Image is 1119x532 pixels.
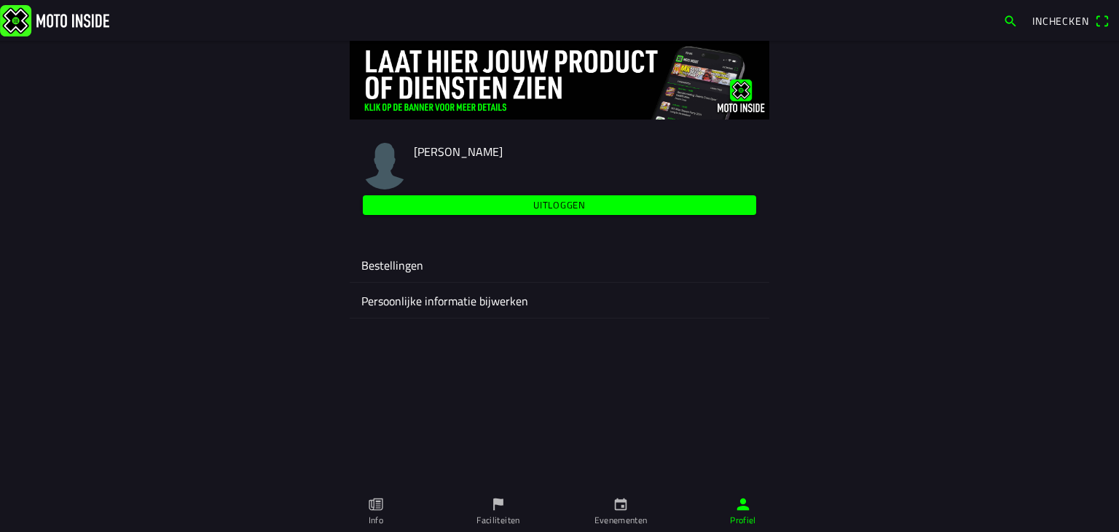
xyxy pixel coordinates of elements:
span: Inchecken [1032,13,1089,28]
ion-icon: calendar [613,496,629,512]
ion-label: Persoonlijke informatie bijwerken [361,292,758,310]
a: Incheckenqr scanner [1025,8,1116,33]
img: moto-inside-avatar.png [361,143,408,189]
ion-label: Info [369,514,383,527]
ion-label: Faciliteiten [476,514,519,527]
ion-label: Evenementen [594,514,648,527]
span: [PERSON_NAME] [414,143,503,160]
a: search [996,8,1025,33]
ion-button: Uitloggen [363,195,756,215]
ion-icon: paper [368,496,384,512]
ion-label: Bestellingen [361,257,758,274]
ion-icon: person [735,496,751,512]
img: 4Lg0uCZZgYSq9MW2zyHRs12dBiEH1AZVHKMOLPl0.jpg [350,41,769,120]
ion-icon: flag [490,496,506,512]
ion-label: Profiel [730,514,756,527]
